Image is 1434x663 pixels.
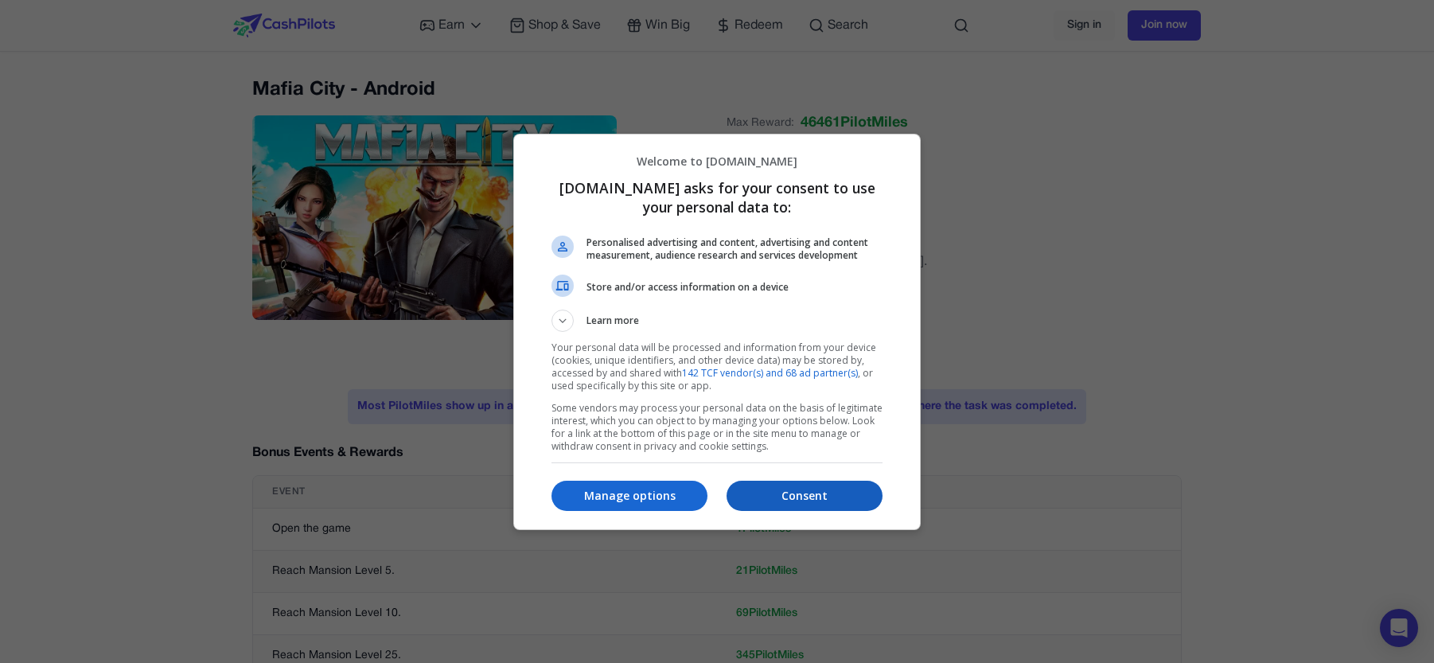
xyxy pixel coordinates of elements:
[586,281,883,294] span: Store and/or access information on a device
[727,481,883,511] button: Consent
[551,488,707,504] p: Manage options
[551,402,883,453] p: Some vendors may process your personal data on the basis of legitimate interest, which you can ob...
[551,154,883,169] p: Welcome to [DOMAIN_NAME]
[551,481,707,511] button: Manage options
[551,310,883,332] button: Learn more
[586,236,883,262] span: Personalised advertising and content, advertising and content measurement, audience research and ...
[727,488,883,504] p: Consent
[551,341,883,392] p: Your personal data will be processed and information from your device (cookies, unique identifier...
[586,314,639,332] span: Learn more
[513,134,921,530] div: cashpilots.com asks for your consent to use your personal data to:
[551,178,883,216] h1: [DOMAIN_NAME] asks for your consent to use your personal data to:
[682,366,858,380] a: 142 TCF vendor(s) and 68 ad partner(s)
